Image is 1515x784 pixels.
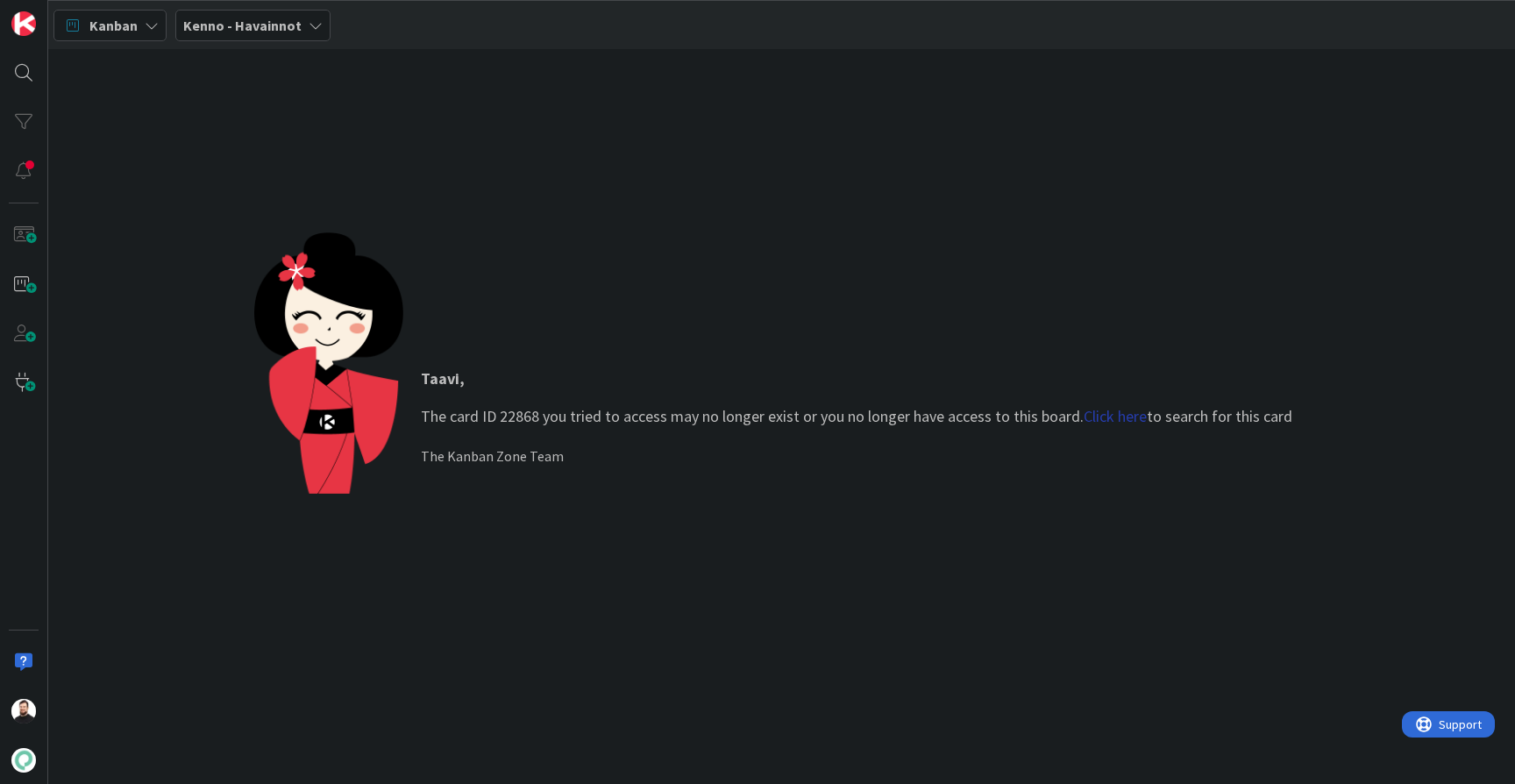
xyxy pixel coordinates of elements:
img: avatar [11,748,36,773]
a: Click here [1084,406,1147,426]
img: TK [11,699,36,723]
p: The card ID 22868 you tried to access may no longer exist or you no longer have access to this bo... [421,367,1292,428]
span: Support [37,3,80,24]
img: Visit kanbanzone.com [11,11,36,36]
strong: Taavi , [421,368,465,388]
div: The Kanban Zone Team [421,445,1292,467]
span: Kanban [89,15,138,36]
b: Kenno - Havainnot [183,17,302,34]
